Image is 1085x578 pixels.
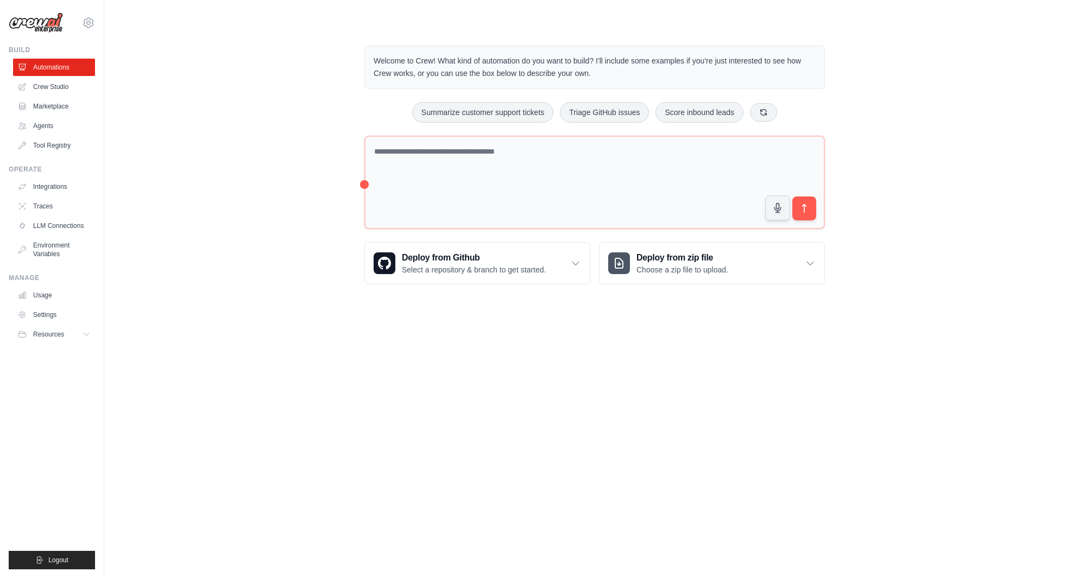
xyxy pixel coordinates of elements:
[13,326,95,343] button: Resources
[402,251,546,264] h3: Deploy from Github
[9,46,95,54] div: Build
[9,551,95,569] button: Logout
[13,137,95,154] a: Tool Registry
[636,264,728,275] p: Choose a zip file to upload.
[13,59,95,76] a: Automations
[13,198,95,215] a: Traces
[13,237,95,263] a: Environment Variables
[636,251,728,264] h3: Deploy from zip file
[13,306,95,323] a: Settings
[655,102,743,123] button: Score inbound leads
[13,98,95,115] a: Marketplace
[13,78,95,96] a: Crew Studio
[374,55,816,80] p: Welcome to Crew! What kind of automation do you want to build? I'll include some examples if you'...
[9,274,95,282] div: Manage
[9,12,63,33] img: Logo
[33,330,64,339] span: Resources
[402,264,546,275] p: Select a repository & branch to get started.
[48,556,68,564] span: Logout
[13,117,95,135] a: Agents
[9,165,95,174] div: Operate
[560,102,649,123] button: Triage GitHub issues
[412,102,553,123] button: Summarize customer support tickets
[13,217,95,234] a: LLM Connections
[13,287,95,304] a: Usage
[13,178,95,195] a: Integrations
